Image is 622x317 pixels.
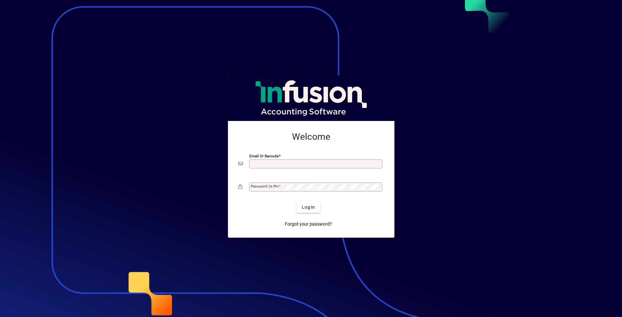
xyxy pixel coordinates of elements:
a: Forgot your password? [282,218,335,230]
mat-label: Password or Pin [251,184,279,189]
mat-label: Email or Barcode [249,154,279,158]
span: Login [302,204,315,211]
span: Forgot your password? [285,221,332,228]
h2: Welcome [238,131,384,142]
button: Login [297,201,320,213]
